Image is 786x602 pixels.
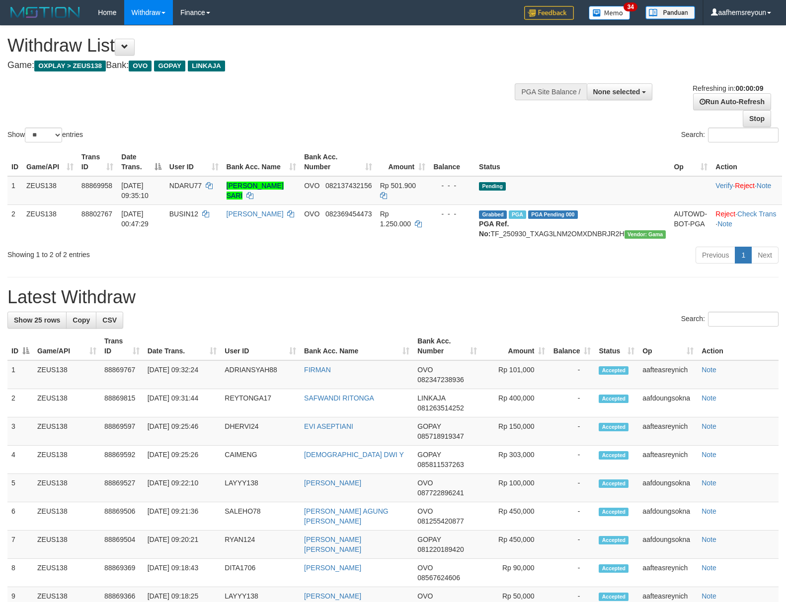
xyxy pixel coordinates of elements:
td: - [549,502,595,531]
span: GOPAY [417,451,441,459]
span: [DATE] 00:47:29 [121,210,149,228]
a: Note [702,564,716,572]
td: Rp 150,000 [481,417,549,446]
div: PGA Site Balance / [515,83,586,100]
span: None selected [593,88,640,96]
span: Copy 081255420877 to clipboard [417,517,464,525]
button: None selected [587,83,653,100]
th: Amount: activate to sort column ascending [481,332,549,360]
a: Note [702,592,716,600]
span: OVO [304,182,319,190]
a: [DEMOGRAPHIC_DATA] DWI Y [304,451,404,459]
div: - - - [433,209,471,219]
th: Bank Acc. Number: activate to sort column ascending [413,332,481,360]
span: Copy 08567624606 to clipboard [417,574,460,582]
td: aafdoungsokna [638,502,698,531]
a: Note [702,507,716,515]
img: MOTION_logo.png [7,5,83,20]
td: - [549,360,595,389]
td: RYAN124 [221,531,300,559]
th: Bank Acc. Number: activate to sort column ascending [300,148,376,176]
label: Search: [681,128,779,142]
td: [DATE] 09:18:43 [144,559,221,587]
td: Rp 400,000 [481,389,549,417]
td: 88869369 [100,559,144,587]
td: [DATE] 09:21:36 [144,502,221,531]
span: 88869958 [81,182,112,190]
a: Note [717,220,732,228]
td: ZEUS138 [33,417,100,446]
td: - [549,474,595,502]
td: 88869767 [100,360,144,389]
td: 3 [7,417,33,446]
th: Trans ID: activate to sort column ascending [78,148,117,176]
th: Bank Acc. Name: activate to sort column ascending [300,332,413,360]
span: 34 [624,2,637,11]
span: GOPAY [154,61,185,71]
span: OVO [417,479,433,487]
a: [PERSON_NAME] [304,564,361,572]
a: [PERSON_NAME] SARI [227,182,284,200]
a: Note [702,451,716,459]
td: DITA1706 [221,559,300,587]
span: Accepted [599,593,629,601]
td: Rp 101,000 [481,360,549,389]
span: PGA Pending [528,210,578,219]
a: EVI ASEPTIANI [304,422,353,430]
span: Accepted [599,536,629,544]
td: aafdoungsokna [638,389,698,417]
h4: Game: Bank: [7,61,514,70]
span: Refreshing in: [693,84,763,92]
a: [PERSON_NAME] [PERSON_NAME] [304,535,361,553]
th: User ID: activate to sort column ascending [221,332,300,360]
td: aafteasreynich [638,446,698,474]
th: Status: activate to sort column ascending [595,332,638,360]
th: Game/API: activate to sort column ascending [22,148,78,176]
td: ZEUS138 [33,502,100,531]
td: - [549,531,595,559]
label: Show entries [7,128,83,142]
a: Next [751,247,779,264]
span: Copy 085811537263 to clipboard [417,461,464,468]
td: LAYYY138 [221,474,300,502]
span: Copy 085718919347 to clipboard [417,432,464,440]
a: Check Trans [737,210,777,218]
td: Rp 90,000 [481,559,549,587]
h1: Latest Withdraw [7,287,779,307]
th: Game/API: activate to sort column ascending [33,332,100,360]
span: Copy 082137432156 to clipboard [325,182,372,190]
span: OVO [129,61,152,71]
td: ZEUS138 [22,176,78,205]
a: Reject [735,182,755,190]
span: Marked by aafsreyleap [509,210,526,219]
span: OVO [304,210,319,218]
input: Search: [708,128,779,142]
a: 1 [735,247,752,264]
span: Copy 082369454473 to clipboard [325,210,372,218]
span: Accepted [599,423,629,431]
a: SAFWANDI RITONGA [304,394,374,402]
td: [DATE] 09:20:21 [144,531,221,559]
b: PGA Ref. No: [479,220,509,238]
td: - [549,389,595,417]
td: Rp 100,000 [481,474,549,502]
span: LINKAJA [417,394,445,402]
td: SALEHO78 [221,502,300,531]
td: 6 [7,502,33,531]
input: Search: [708,312,779,327]
td: · · [711,176,782,205]
th: Action [698,332,779,360]
span: GOPAY [417,535,441,543]
a: Stop [743,110,771,127]
td: REYTONGA17 [221,389,300,417]
td: 7 [7,531,33,559]
a: Show 25 rows [7,312,67,329]
a: Note [702,479,716,487]
span: Copy [73,316,90,324]
span: Rp 501.900 [380,182,416,190]
span: OVO [417,366,433,374]
span: [DATE] 09:35:10 [121,182,149,200]
td: [DATE] 09:25:46 [144,417,221,446]
th: Trans ID: activate to sort column ascending [100,332,144,360]
span: GOPAY [417,422,441,430]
